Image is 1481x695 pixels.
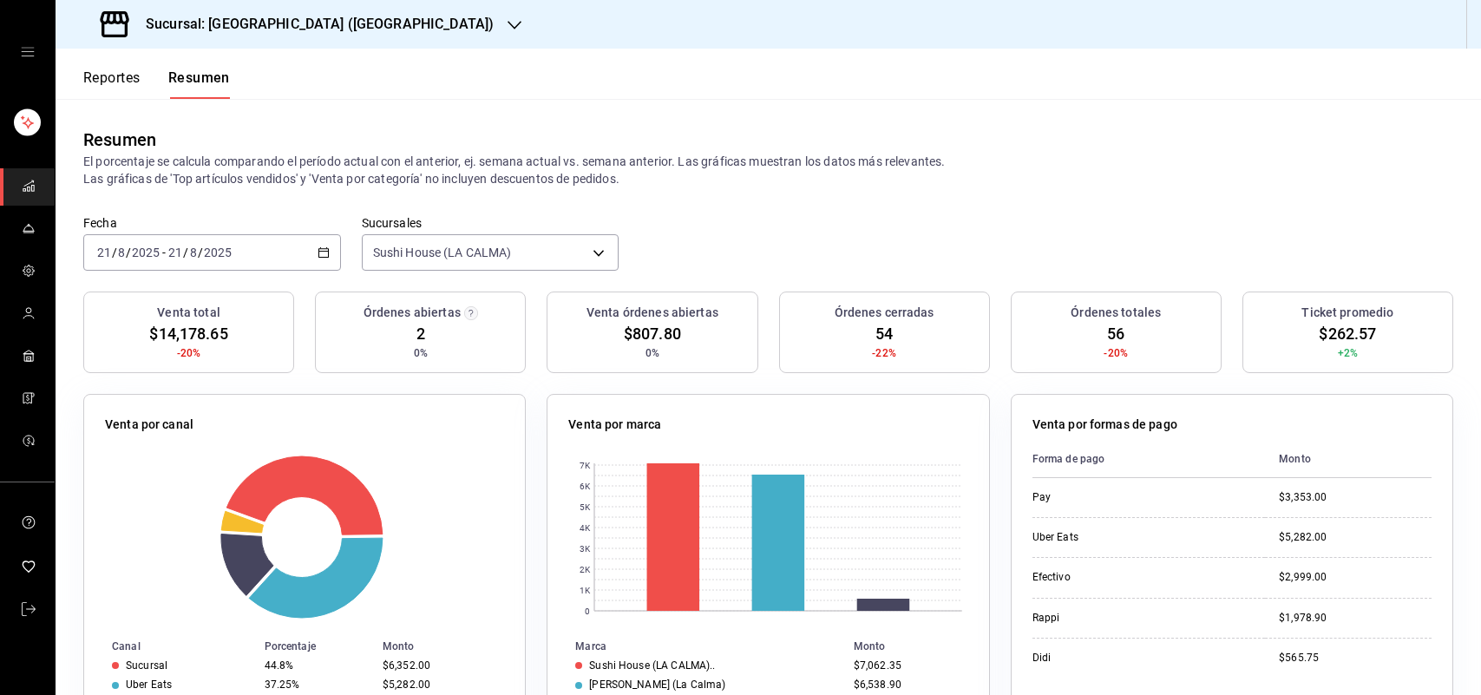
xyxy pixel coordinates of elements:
span: -22% [872,345,896,361]
div: Pay [1032,490,1206,505]
input: -- [96,246,112,259]
span: -20% [1104,345,1128,361]
h3: Órdenes abiertas [364,304,461,322]
text: 2K [580,565,591,574]
th: Canal [84,637,258,656]
p: Venta por formas de pago [1032,416,1177,434]
text: 6K [580,482,591,491]
span: -20% [177,345,201,361]
span: $14,178.65 [149,322,227,345]
div: $1,978.90 [1279,611,1432,626]
h3: Sucursal: [GEOGRAPHIC_DATA] ([GEOGRAPHIC_DATA]) [132,14,494,35]
input: -- [167,246,183,259]
text: 3K [580,544,591,554]
span: $807.80 [624,322,681,345]
th: Forma de pago [1032,441,1266,478]
text: 1K [580,586,591,595]
span: $262.57 [1319,322,1376,345]
input: ---- [203,246,233,259]
text: 4K [580,523,591,533]
div: 37.25% [265,679,369,691]
div: Resumen [83,127,156,153]
div: $6,538.90 [854,679,961,691]
div: navigation tabs [83,69,230,99]
label: Fecha [83,217,341,229]
div: Sucursal [126,659,167,672]
div: Didi [1032,651,1206,665]
div: $2,999.00 [1279,570,1432,585]
h3: Órdenes cerradas [835,304,934,322]
div: Efectivo [1032,570,1206,585]
div: $5,282.00 [1279,530,1432,545]
button: Resumen [168,69,230,99]
button: open drawer [21,45,35,59]
div: $7,062.35 [854,659,961,672]
h3: Órdenes totales [1071,304,1161,322]
th: Marca [547,637,846,656]
div: [PERSON_NAME] (La Calma) [589,679,725,691]
div: Sushi House (LA CALMA).. [589,659,715,672]
span: +2% [1338,345,1358,361]
text: 7K [580,461,591,470]
text: 5K [580,502,591,512]
span: 2 [416,322,425,345]
div: Uber Eats [1032,530,1206,545]
div: $5,282.00 [383,679,497,691]
span: / [183,246,188,259]
input: -- [117,246,126,259]
p: El porcentaje se calcula comparando el período actual con el anterior, ej. semana actual vs. sema... [83,153,1453,187]
span: / [198,246,203,259]
div: $6,352.00 [383,659,497,672]
span: 0% [645,345,659,361]
p: Venta por marca [568,416,661,434]
text: 0 [585,606,590,616]
div: 44.8% [265,659,369,672]
th: Monto [376,637,525,656]
span: 54 [875,322,893,345]
span: / [126,246,131,259]
span: 56 [1107,322,1124,345]
h3: Venta órdenes abiertas [587,304,718,322]
th: Porcentaje [258,637,376,656]
span: - [162,246,166,259]
div: Rappi [1032,611,1206,626]
h3: Venta total [157,304,220,322]
input: -- [189,246,198,259]
span: Sushi House (LA CALMA) [373,244,512,261]
th: Monto [1265,441,1432,478]
span: / [112,246,117,259]
p: Venta por canal [105,416,193,434]
button: Reportes [83,69,141,99]
div: Uber Eats [126,679,172,691]
label: Sucursales [362,217,619,229]
div: $3,353.00 [1279,490,1432,505]
th: Monto [847,637,989,656]
input: ---- [131,246,161,259]
h3: Ticket promedio [1301,304,1393,322]
div: $565.75 [1279,651,1432,665]
span: 0% [414,345,428,361]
